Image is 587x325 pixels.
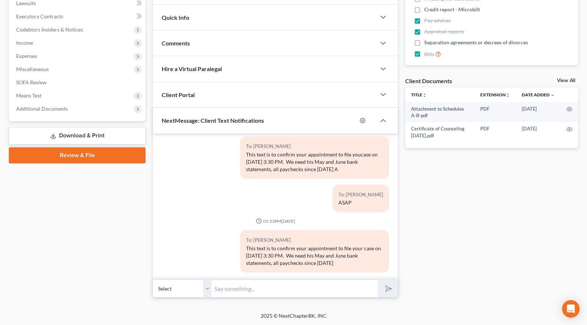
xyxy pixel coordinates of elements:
span: SOFA Review [16,79,47,85]
i: unfold_more [506,93,510,97]
div: To: [PERSON_NAME] [246,142,384,151]
input: Say something... [212,280,378,298]
a: Download & Print [9,127,146,144]
div: To: [PERSON_NAME] [246,236,384,244]
span: Separation agreements or decrees of divorces [424,39,528,46]
td: [DATE] [516,122,561,142]
a: Titleunfold_more [411,92,427,97]
a: SOFA Review [10,76,146,89]
td: [DATE] [516,102,561,122]
span: Client Portal [162,91,195,98]
div: 01:53PM[DATE] [162,218,389,224]
i: expand_more [550,93,555,97]
span: Appraisal reports [424,28,464,35]
span: Executory Contracts [16,13,63,19]
span: Income [16,40,33,46]
a: Extensionunfold_more [480,92,510,97]
a: Date Added expand_more [522,92,555,97]
div: Open Intercom Messenger [562,300,580,318]
div: This text is to confirm your appointment to file youcase on [DATE] 3:30 PM. We need his May and J... [246,151,384,173]
span: Codebtors Insiders & Notices [16,26,83,33]
td: PDF [474,102,516,122]
div: ASAP [338,199,383,206]
td: Attachment to Schedules A-B-pdf [405,102,474,122]
span: Quick Info [162,14,189,21]
td: PDF [474,122,516,142]
span: Additional Documents [16,106,68,112]
span: Comments [162,40,190,47]
span: Means Test [16,92,41,99]
a: Executory Contracts [10,10,146,23]
span: Bills [424,51,434,58]
span: Hire a Virtual Paralegal [162,65,222,72]
span: Credit report - Microbilt [424,6,480,13]
span: NextMessage: Client Text Notifications [162,117,264,124]
td: Certificate of Counseling [DATE].pdf [405,122,474,142]
div: This text is to confirm your appointment to file your case on [DATE] 3:30 PM. We need his May and... [246,245,384,267]
a: View All [557,78,575,83]
span: Pay advices [424,17,451,24]
div: To: [PERSON_NAME] [338,191,383,199]
span: Expenses [16,53,37,59]
span: Miscellaneous [16,66,49,72]
div: Client Documents [405,77,452,85]
i: unfold_more [422,93,427,97]
a: Review & File [9,147,146,163]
